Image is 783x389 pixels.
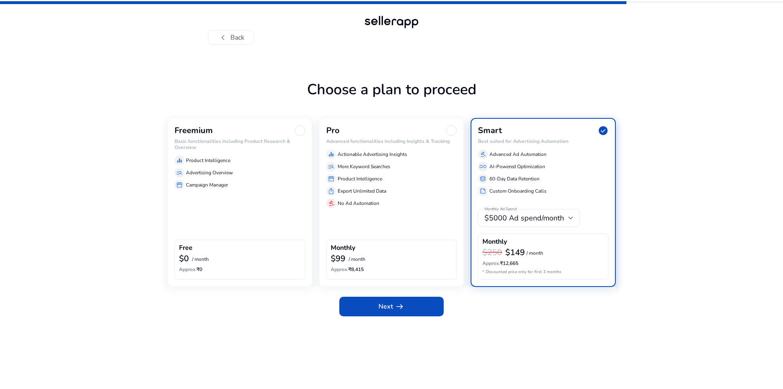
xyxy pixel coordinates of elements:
[338,187,386,195] p: Export Unlimited Data
[326,138,457,144] h6: Advanced functionalities including Insights & Tracking
[328,176,334,182] span: storefront
[176,169,183,176] span: manage_search
[176,157,183,164] span: equalizer
[482,248,502,258] h3: $250
[175,126,213,136] h3: Freemium
[208,30,254,45] button: chevron_leftBack
[489,163,545,170] p: AI-Powered Optimization
[328,200,334,207] span: gavel
[328,188,334,194] span: ios_share
[186,157,230,164] p: Product Intelligence
[192,257,209,262] p: / month
[186,169,233,176] p: Advertising Overview
[331,244,355,252] h4: Monthly
[480,188,486,194] span: summarize
[331,253,345,264] b: $99
[484,207,517,212] mat-label: Monthly Ad Spend
[478,126,502,136] h3: Smart
[338,200,379,207] p: No Ad Automation
[331,267,452,272] h6: ₹8,415
[478,138,608,144] h6: Best suited for Advertising Automation
[378,302,405,311] span: Next
[482,260,604,266] h6: ₹12,665
[598,125,608,136] span: check_circle
[331,266,348,273] span: Approx.
[349,257,365,262] p: / month
[395,302,405,311] span: arrow_right_alt
[328,151,334,158] span: equalizer
[489,175,540,182] p: 60-Day Data Retention
[489,187,546,195] p: Custom Onboarding Calls
[186,181,228,189] p: Campaign Manager
[167,81,616,118] h1: Choose a plan to proceed
[179,266,197,273] span: Approx.
[338,151,407,158] p: Actionable Advertising Insights
[179,267,301,272] h6: ₹0
[328,163,334,170] span: manage_search
[482,260,500,267] span: Approx.
[482,238,507,246] h4: Monthly
[482,269,604,275] p: * Discounted price only for first 3 months
[480,163,486,170] span: all_inclusive
[480,151,486,158] span: gavel
[526,251,543,256] p: / month
[326,126,340,136] h3: Pro
[480,176,486,182] span: database
[175,138,305,150] h6: Basic functionalities including Product Research & Overview
[489,151,546,158] p: Advanced Ad Automation
[338,163,390,170] p: More Keyword Searches
[179,253,189,264] b: $0
[176,182,183,188] span: storefront
[339,297,444,316] button: Nextarrow_right_alt
[484,213,564,223] span: $5000 Ad spend/month
[218,33,228,42] span: chevron_left
[505,247,525,258] b: $149
[338,175,382,182] p: Product Intelligence
[179,244,192,252] h4: Free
